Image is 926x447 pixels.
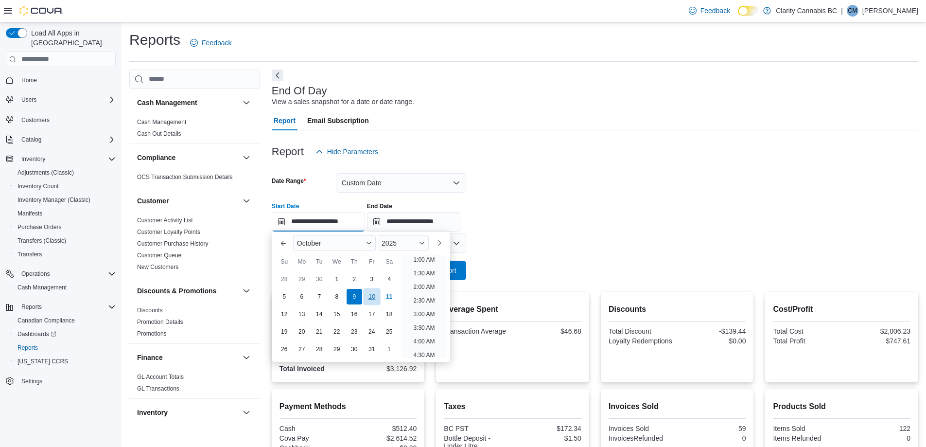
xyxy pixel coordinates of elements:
li: 4:30 AM [409,349,438,361]
span: Operations [17,268,116,280]
span: Inventory [17,153,116,165]
h2: Taxes [444,401,581,412]
h3: Inventory [137,408,168,417]
div: Compliance [129,171,260,187]
h3: Report [272,146,304,158]
span: Transfers (Classic) [14,235,116,247]
h3: End Of Day [272,85,327,97]
span: Dashboards [14,328,116,340]
a: New Customers [137,264,178,270]
a: Adjustments (Classic) [14,167,78,179]
span: Feedback [700,6,730,16]
button: Cash Management [137,98,239,107]
button: Discounts & Promotions [241,285,252,297]
button: Customer [241,195,252,207]
a: Customers [17,114,53,126]
span: Catalog [21,136,41,143]
div: day-3 [364,271,380,287]
div: Th [347,254,362,269]
button: Operations [17,268,54,280]
span: Load All Apps in [GEOGRAPHIC_DATA] [27,28,116,48]
div: $0.00 [679,337,746,345]
div: day-12 [277,306,292,322]
button: Purchase Orders [10,220,120,234]
span: 2025 [382,239,397,247]
a: GL Account Totals [137,374,184,380]
a: Dashboards [14,328,60,340]
li: 1:30 AM [409,268,438,279]
button: Canadian Compliance [10,314,120,327]
div: $46.68 [515,327,581,335]
button: Inventory [17,153,49,165]
nav: Complex example [6,69,116,413]
span: OCS Transaction Submission Details [137,173,233,181]
span: Manifests [14,208,116,219]
span: Home [21,76,37,84]
button: Inventory [137,408,239,417]
label: Date Range [272,177,306,185]
span: Canadian Compliance [17,317,75,324]
div: $3,126.92 [350,365,417,373]
div: Button. Open the month selector. October is currently selected. [293,235,376,251]
span: New Customers [137,263,178,271]
span: Cash Management [17,284,67,291]
button: Operations [2,267,120,281]
span: Adjustments (Classic) [17,169,74,177]
div: Tu [312,254,327,269]
div: day-27 [294,341,310,357]
span: Cash Out Details [137,130,181,138]
a: Promotions [137,330,167,337]
div: day-7 [312,289,327,304]
div: 0 [679,434,746,442]
span: Customer Purchase History [137,240,209,248]
span: GL Account Totals [137,373,184,381]
span: Customers [21,116,50,124]
button: Settings [2,374,120,388]
h2: Products Sold [773,401,910,412]
div: 0 [844,434,910,442]
a: Cash Management [137,119,186,125]
div: Customer [129,215,260,277]
button: Custom Date [336,173,466,193]
span: Purchase Orders [17,223,62,231]
p: Clarity Cannabis BC [776,5,837,17]
span: Manifests [17,210,42,217]
a: Settings [17,375,46,387]
span: Customer Queue [137,251,181,259]
div: day-31 [364,341,380,357]
div: BC PST [444,425,510,432]
div: October, 2025 [276,270,398,358]
span: Settings [17,375,116,387]
div: $747.61 [844,337,910,345]
button: Inventory Count [10,179,120,193]
span: Cash Management [14,282,116,293]
span: Catalog [17,134,116,145]
div: day-22 [329,324,345,340]
a: OCS Transaction Submission Details [137,174,233,180]
img: Cova [19,6,63,16]
a: Purchase Orders [14,221,66,233]
h3: Customer [137,196,169,206]
div: day-24 [364,324,380,340]
li: 3:00 AM [409,308,438,320]
span: Operations [21,270,50,278]
button: Cash Management [241,97,252,108]
input: Dark Mode [738,6,758,16]
div: 122 [844,425,910,432]
a: Canadian Compliance [14,315,79,326]
span: Users [21,96,36,104]
button: Open list of options [453,239,460,247]
span: Home [17,74,116,86]
div: day-1 [382,341,397,357]
button: Customers [2,112,120,126]
a: GL Transactions [137,385,179,392]
span: Transfers [14,249,116,260]
div: day-21 [312,324,327,340]
input: Press the down key to enter a popover containing a calendar. Press the escape key to close the po... [272,212,365,232]
div: Cash [280,425,346,432]
span: Canadian Compliance [14,315,116,326]
ul: Time [402,255,446,358]
a: Reports [14,342,42,354]
span: Report [274,111,296,130]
